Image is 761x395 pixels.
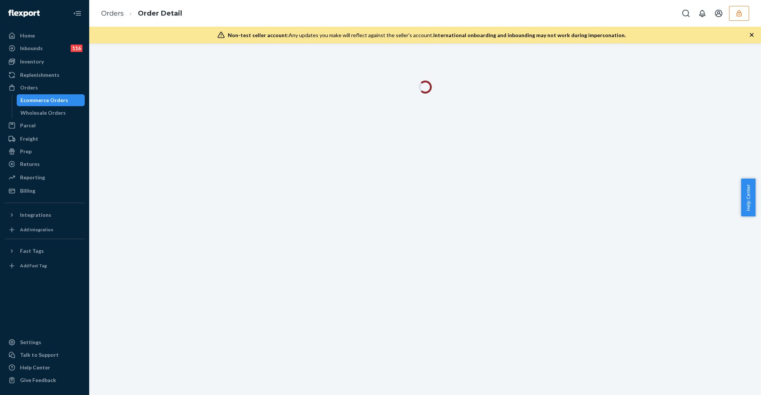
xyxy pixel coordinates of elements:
[4,69,85,81] a: Replenishments
[138,9,182,17] a: Order Detail
[20,32,35,39] div: Home
[4,172,85,183] a: Reporting
[20,148,32,155] div: Prep
[4,349,85,361] a: Talk to Support
[4,245,85,257] button: Fast Tags
[20,58,44,65] div: Inventory
[4,336,85,348] a: Settings
[17,94,85,106] a: Ecommerce Orders
[20,351,59,359] div: Talk to Support
[679,6,693,21] button: Open Search Box
[20,339,41,346] div: Settings
[4,82,85,94] a: Orders
[20,45,43,52] div: Inbounds
[228,32,626,39] div: Any updates you make will reflect against the seller's account.
[4,146,85,157] a: Prep
[20,122,36,129] div: Parcel
[228,32,289,38] span: Non-test seller account:
[4,260,85,272] a: Add Fast Tag
[8,10,40,17] img: Flexport logo
[20,247,44,255] div: Fast Tags
[4,224,85,236] a: Add Integration
[20,226,53,233] div: Add Integration
[20,71,59,79] div: Replenishments
[4,133,85,145] a: Freight
[20,109,66,117] div: Wholesale Orders
[71,45,82,52] div: 116
[20,211,51,219] div: Integrations
[20,174,45,181] div: Reporting
[4,30,85,42] a: Home
[20,364,50,371] div: Help Center
[20,84,38,91] div: Orders
[695,6,710,21] button: Open notifications
[4,158,85,170] a: Returns
[101,9,124,17] a: Orders
[17,107,85,119] a: Wholesale Orders
[70,6,85,21] button: Close Navigation
[4,185,85,197] a: Billing
[20,187,35,195] div: Billing
[20,97,68,104] div: Ecommerce Orders
[4,209,85,221] button: Integrations
[4,374,85,386] button: Give Feedback
[95,3,188,25] ol: breadcrumbs
[20,376,56,384] div: Give Feedback
[20,135,38,143] div: Freight
[4,120,85,131] a: Parcel
[20,160,40,168] div: Returns
[4,362,85,373] a: Help Center
[4,42,85,54] a: Inbounds116
[711,6,726,21] button: Open account menu
[741,179,755,216] button: Help Center
[4,56,85,68] a: Inventory
[433,32,626,38] span: International onboarding and inbounding may not work during impersonation.
[20,262,47,269] div: Add Fast Tag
